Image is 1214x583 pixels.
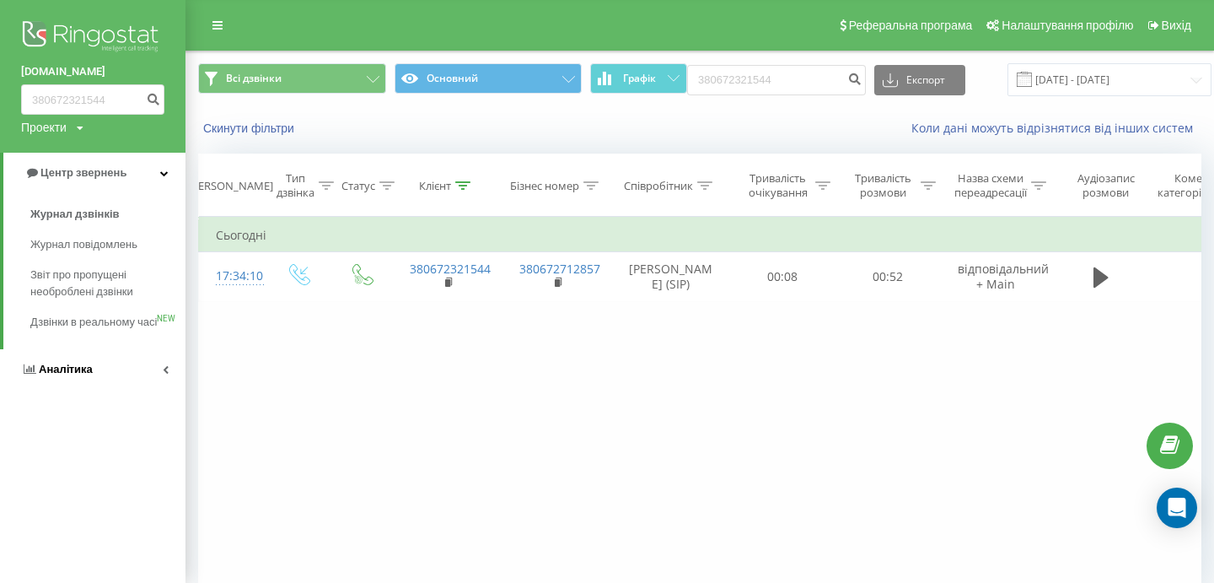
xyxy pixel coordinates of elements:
span: Центр звернень [40,166,126,179]
button: Всі дзвінки [198,63,386,94]
div: Тривалість розмови [850,171,916,200]
span: Налаштування профілю [1002,19,1133,32]
span: Всі дзвінки [226,72,282,85]
div: Статус [341,179,375,193]
span: Графік [623,73,656,84]
a: Коли дані можуть відрізнятися вiд інших систем [911,120,1201,136]
div: [PERSON_NAME] [188,179,273,193]
td: 00:52 [835,252,941,301]
a: 380672321544 [410,261,491,277]
a: Звіт про пропущені необроблені дзвінки [30,260,185,307]
td: 00:08 [730,252,835,301]
button: Графік [590,63,687,94]
button: Основний [395,63,583,94]
div: Бізнес номер [510,179,579,193]
a: Дзвінки в реальному часіNEW [30,307,185,337]
span: Аналiтика [39,363,93,375]
a: Журнал повідомлень [30,229,185,260]
td: відповідальний + Main [941,252,1050,301]
img: Ringostat logo [21,17,164,59]
span: Реферальна програма [849,19,973,32]
span: Журнал повідомлень [30,236,137,253]
button: Експорт [874,65,965,95]
div: Клієнт [419,179,451,193]
div: Open Intercom Messenger [1157,488,1197,528]
div: Тип дзвінка [277,171,314,200]
div: Аудіозапис розмови [1065,171,1147,200]
span: Звіт про пропущені необроблені дзвінки [30,267,177,300]
a: Центр звернень [3,153,185,193]
a: Журнал дзвінків [30,199,185,229]
span: Вихід [1162,19,1191,32]
div: Назва схеми переадресації [954,171,1027,200]
div: 17:34:10 [216,260,250,293]
span: Дзвінки в реальному часі [30,314,157,331]
input: Пошук за номером [687,65,866,95]
a: [DOMAIN_NAME] [21,63,164,80]
span: Журнал дзвінків [30,206,120,223]
div: Співробітник [624,179,693,193]
div: Тривалість очікування [744,171,811,200]
div: Проекти [21,119,67,136]
a: 380672712857 [519,261,600,277]
input: Пошук за номером [21,84,164,115]
td: [PERSON_NAME] (SIP) [612,252,730,301]
button: Скинути фільтри [198,121,303,136]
